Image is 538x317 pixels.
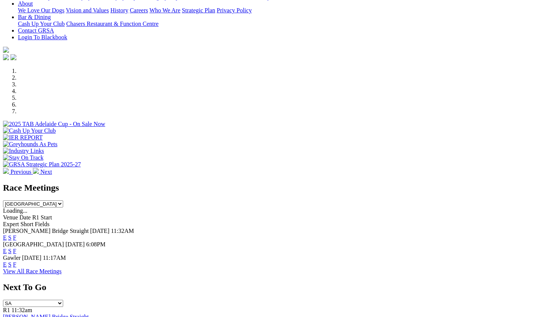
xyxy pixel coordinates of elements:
a: E [3,234,7,241]
h2: Next To Go [3,282,535,292]
a: F [13,248,16,254]
a: F [13,261,16,268]
a: Cash Up Your Club [18,21,65,27]
span: [DATE] [65,241,85,247]
span: Loading... [3,207,27,214]
span: 11:32am [12,307,32,313]
img: Stay On Track [3,154,43,161]
a: S [8,234,12,241]
a: S [8,248,12,254]
a: Vision and Values [66,7,109,13]
img: GRSA Strategic Plan 2025-27 [3,161,81,168]
a: Login To Blackbook [18,34,67,40]
img: Industry Links [3,148,44,154]
a: Privacy Policy [217,7,252,13]
span: R1 Start [32,214,52,221]
span: Venue [3,214,18,221]
span: Gawler [3,255,21,261]
span: Next [40,169,52,175]
img: twitter.svg [10,54,16,60]
a: Strategic Plan [182,7,215,13]
a: Contact GRSA [18,27,54,34]
span: R1 [3,307,10,313]
div: About [18,7,535,14]
a: View All Race Meetings [3,268,62,274]
a: E [3,261,7,268]
img: 2025 TAB Adelaide Cup - On Sale Now [3,121,105,127]
span: Fields [35,221,49,227]
span: 11:32AM [111,228,134,234]
img: Cash Up Your Club [3,127,56,134]
span: 6:08PM [86,241,106,247]
span: Previous [10,169,31,175]
img: chevron-right-pager-white.svg [33,168,39,174]
img: logo-grsa-white.png [3,47,9,53]
a: E [3,248,7,254]
a: About [18,0,33,7]
a: Who We Are [149,7,180,13]
span: [DATE] [90,228,109,234]
img: Greyhounds As Pets [3,141,58,148]
span: [GEOGRAPHIC_DATA] [3,241,64,247]
span: Expert [3,221,19,227]
a: Previous [3,169,33,175]
span: 11:17AM [43,255,66,261]
a: Careers [130,7,148,13]
span: [PERSON_NAME] Bridge Straight [3,228,89,234]
img: chevron-left-pager-white.svg [3,168,9,174]
img: facebook.svg [3,54,9,60]
a: We Love Our Dogs [18,7,64,13]
span: Date [19,214,31,221]
div: Bar & Dining [18,21,535,27]
h2: Race Meetings [3,183,535,193]
a: Bar & Dining [18,14,51,20]
a: S [8,261,12,268]
a: F [13,234,16,241]
a: Chasers Restaurant & Function Centre [66,21,158,27]
img: IER REPORT [3,134,43,141]
a: History [110,7,128,13]
span: Short [21,221,34,227]
span: [DATE] [22,255,41,261]
a: Next [33,169,52,175]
